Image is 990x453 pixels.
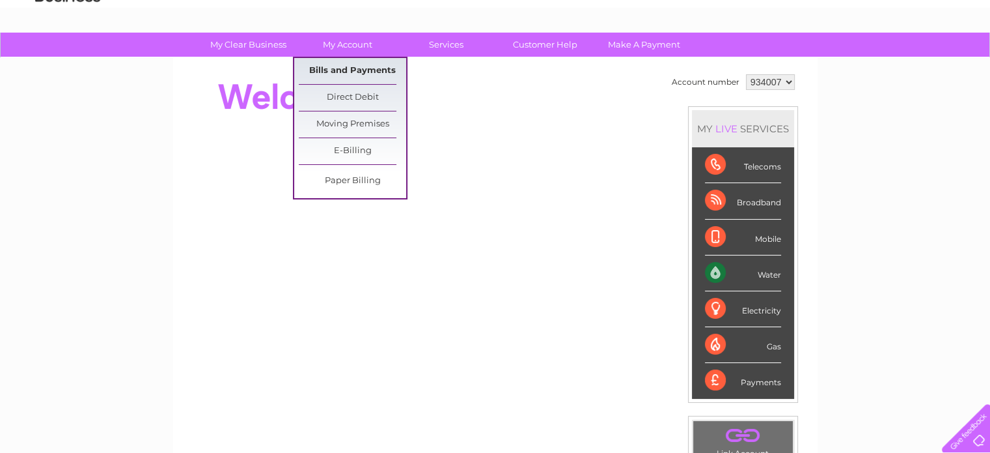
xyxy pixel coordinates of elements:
[299,111,406,138] a: Moving Premises
[705,291,781,327] div: Electricity
[705,256,781,291] div: Water
[877,55,896,65] a: Blog
[491,33,599,57] a: Customer Help
[590,33,698,57] a: Make A Payment
[299,85,406,111] a: Direct Debit
[34,34,101,74] img: logo.png
[696,424,790,447] a: .
[299,58,406,84] a: Bills and Payments
[793,55,822,65] a: Energy
[188,7,803,63] div: Clear Business is a trading name of Verastar Limited (registered in [GEOGRAPHIC_DATA] No. 3667643...
[705,327,781,363] div: Gas
[299,138,406,164] a: E-Billing
[705,220,781,256] div: Mobile
[705,363,781,398] div: Payments
[392,33,500,57] a: Services
[947,55,978,65] a: Log out
[195,33,302,57] a: My Clear Business
[692,110,794,147] div: MY SERVICES
[294,33,401,57] a: My Account
[668,71,743,93] td: Account number
[705,183,781,219] div: Broadband
[713,123,740,135] div: LIVE
[903,55,935,65] a: Contact
[830,55,869,65] a: Telecoms
[299,168,406,194] a: Paper Billing
[745,7,834,23] a: 0333 014 3131
[705,147,781,183] div: Telecoms
[761,55,786,65] a: Water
